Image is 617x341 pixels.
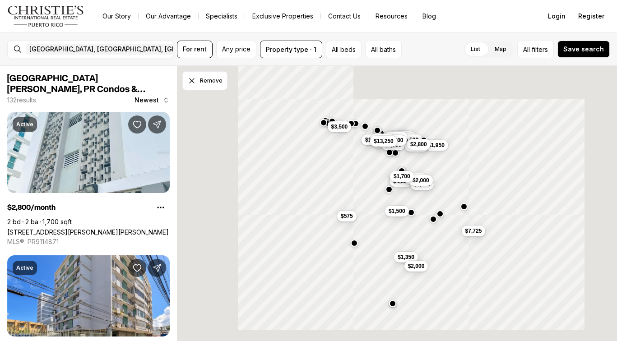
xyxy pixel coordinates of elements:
[394,252,418,263] button: $1,350
[413,180,430,188] span: $1,998
[340,212,353,220] span: $575
[384,131,408,142] button: $2,400
[7,74,145,105] span: [GEOGRAPHIC_DATA][PERSON_NAME], PR Condos & Apartments for Rent
[386,136,403,143] span: $8,500
[404,140,428,151] button: $1,550
[135,97,159,104] span: Newest
[365,136,382,143] span: $1,400
[415,10,443,23] a: Blog
[370,135,397,146] button: $13,250
[404,173,428,184] button: $2,300
[199,10,245,23] a: Specialists
[410,179,434,189] button: $1,998
[148,259,166,277] button: Share Property
[95,10,138,23] a: Our Story
[337,211,356,221] button: $575
[139,10,198,23] a: Our Advantage
[557,41,610,58] button: Save search
[517,41,554,58] button: Allfilters
[7,5,84,27] img: logo
[408,142,425,149] span: $1,550
[464,41,487,57] label: List
[408,262,424,269] span: $2,000
[216,41,256,58] button: Any price
[389,131,415,142] button: $15,000
[424,139,448,150] button: $1,950
[368,10,415,23] a: Resources
[362,134,385,145] button: $1,400
[398,253,414,261] span: $1,350
[410,140,427,147] span: $2,800
[408,175,432,186] button: $2,000
[563,46,604,53] span: Save search
[398,134,422,145] button: $6,500
[578,13,604,20] span: Register
[260,41,322,58] button: Property type · 1
[408,175,424,182] span: $2,300
[390,171,414,182] button: $1,700
[404,260,428,271] button: $2,000
[402,136,418,143] span: $6,500
[182,71,227,90] button: Dismiss drawing
[7,228,169,236] a: 83 CONDOMINIO CERVANTES #A2, SAN JUAN PR, 00907
[152,198,170,217] button: Property options
[128,259,146,277] button: Save Property: 124 AVENIDA CONDADO
[393,178,410,185] span: $4,500
[177,41,213,58] button: For rent
[573,7,610,25] button: Register
[523,45,530,54] span: All
[406,138,430,149] button: $2,800
[487,41,514,57] label: Map
[390,176,413,187] button: $4,500
[383,134,407,145] button: $8,500
[331,123,348,130] span: $3,500
[16,121,33,128] p: Active
[374,137,393,144] span: $13,250
[387,133,404,140] span: $2,400
[388,207,405,214] span: $1,500
[326,41,362,58] button: All beds
[365,41,402,58] button: All baths
[394,173,410,180] span: $1,700
[548,13,566,20] span: Login
[128,115,146,134] button: Save Property: 83 CONDOMINIO CERVANTES #A2
[461,226,485,236] button: $7,725
[412,177,429,184] span: $2,000
[392,133,412,140] span: $15,000
[129,91,175,109] button: Newest
[29,46,229,53] span: [GEOGRAPHIC_DATA], [GEOGRAPHIC_DATA], [GEOGRAPHIC_DATA]
[16,264,33,272] p: Active
[543,7,571,25] button: Login
[385,141,401,148] span: $4,750
[381,139,405,150] button: $4,750
[465,227,482,235] span: $7,725
[374,135,390,142] span: $4,500
[386,131,413,142] button: $20,000
[148,115,166,134] button: Share Property
[428,141,445,148] span: $1,950
[532,45,548,54] span: filters
[327,121,351,132] button: $3,500
[222,46,251,53] span: Any price
[321,10,368,23] button: Contact Us
[7,97,36,104] p: 132 results
[183,46,207,53] span: For rent
[245,10,320,23] a: Exclusive Properties
[370,133,394,144] button: $4,500
[385,205,408,216] button: $1,500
